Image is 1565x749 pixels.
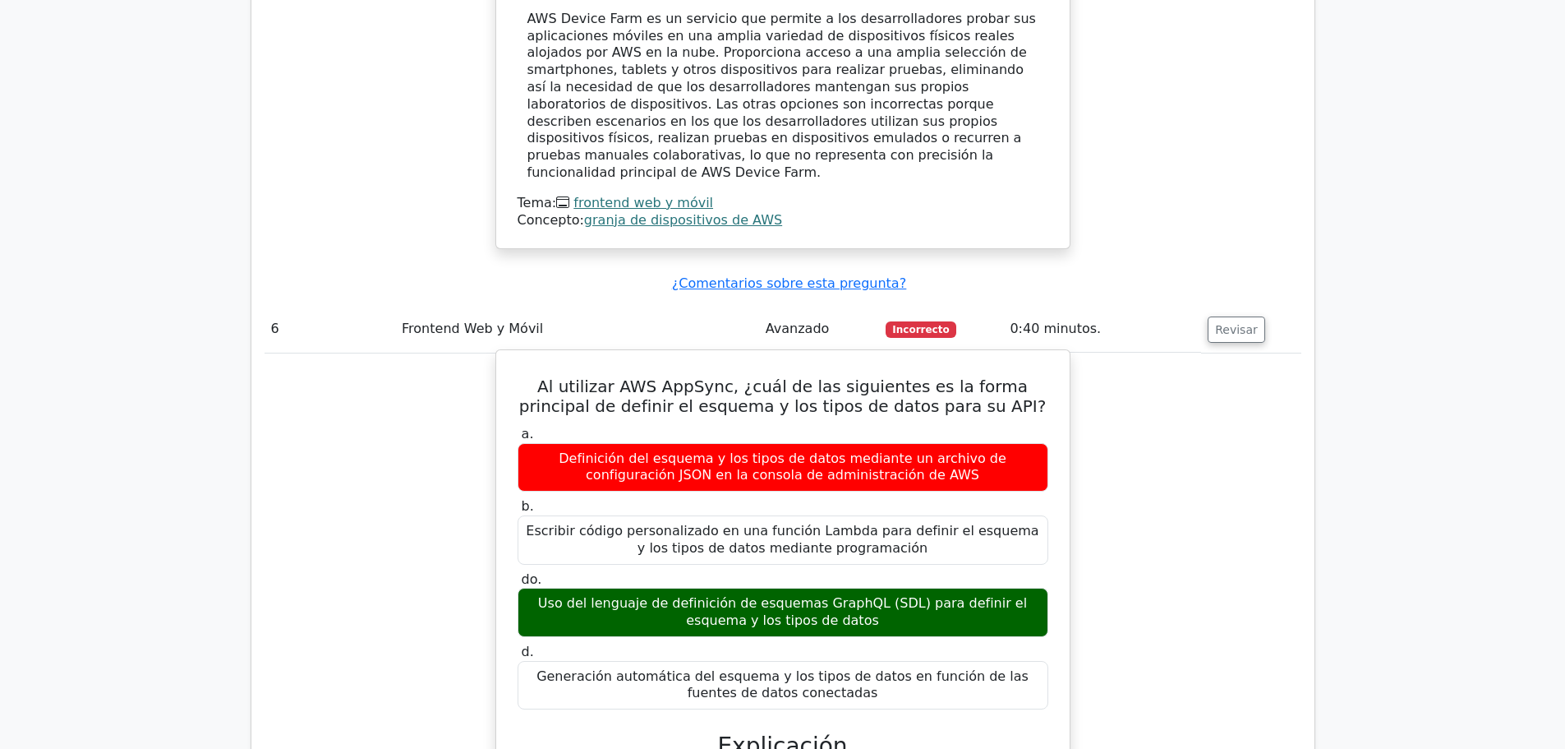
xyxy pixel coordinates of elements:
font: d. [522,644,534,659]
a: frontend web y móvil [573,195,713,210]
button: Revisar [1208,317,1265,343]
font: Uso del lenguaje de definición de esquemas GraphQL (SDL) para definir el esquema y los tipos de d... [538,595,1027,628]
font: Avanzado [766,321,830,336]
font: Concepto: [518,212,584,228]
font: Tema: [518,195,557,210]
font: b. [522,498,534,514]
font: a. [522,426,534,442]
font: Revisar [1215,323,1258,336]
a: ¿Comentarios sobre esta pregunta? [672,275,906,291]
font: Definición del esquema y los tipos de datos mediante un archivo de configuración JSON en la conso... [559,451,1006,483]
a: granja de dispositivos de AWS [584,212,782,228]
font: do. [522,571,542,587]
font: Frontend Web y Móvil [402,321,543,336]
font: 0:40 minutos. [1010,321,1101,336]
font: Escribir código personalizado en una función Lambda para definir el esquema y los tipos de datos ... [526,523,1038,556]
font: AWS Device Farm es un servicio que permite a los desarrolladores probar sus aplicaciones móviles ... [527,11,1036,180]
font: Al utilizar AWS AppSync, ¿cuál de las siguientes es la forma principal de definir el esquema y lo... [519,377,1047,416]
font: 6 [271,321,279,336]
font: Generación automática del esquema y los tipos de datos en función de las fuentes de datos conectadas [536,668,1029,701]
font: Incorrecto [892,324,949,335]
